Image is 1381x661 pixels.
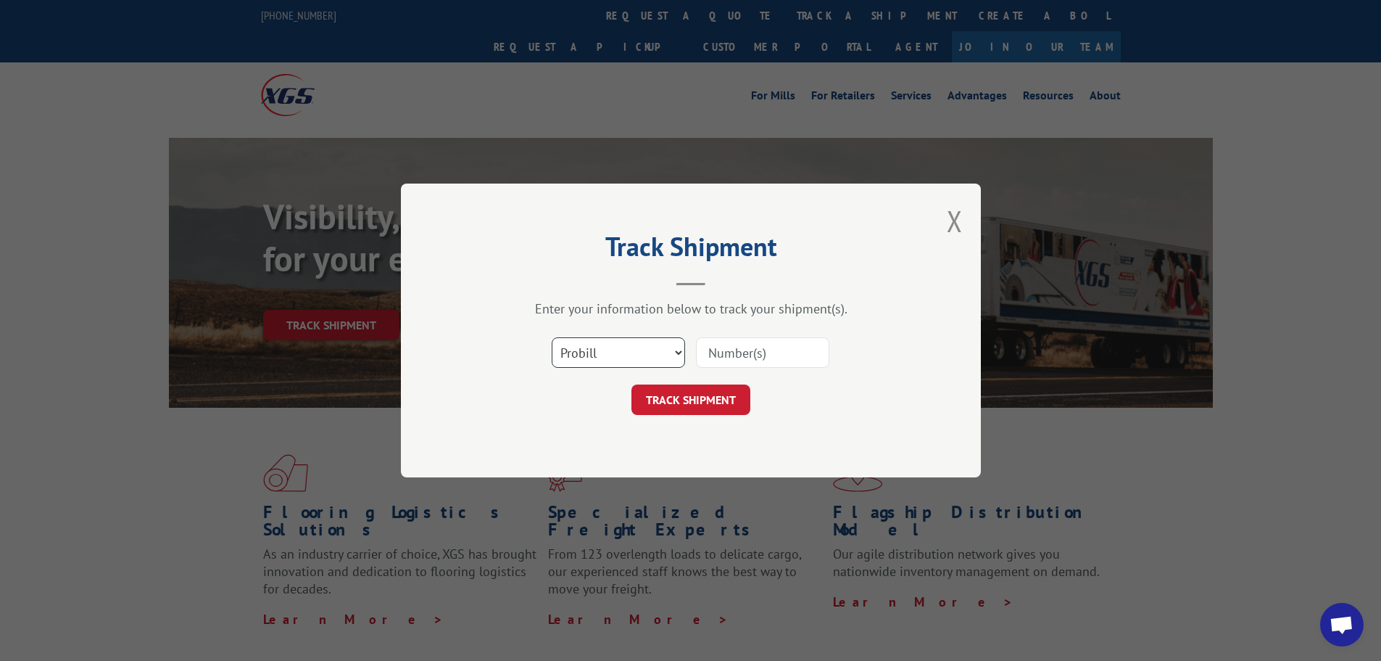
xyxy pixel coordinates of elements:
button: TRACK SHIPMENT [631,385,750,415]
button: Close modal [947,202,963,240]
div: Enter your information below to track your shipment(s). [473,300,908,317]
h2: Track Shipment [473,237,908,264]
a: Open chat [1320,603,1364,646]
input: Number(s) [696,337,829,368]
